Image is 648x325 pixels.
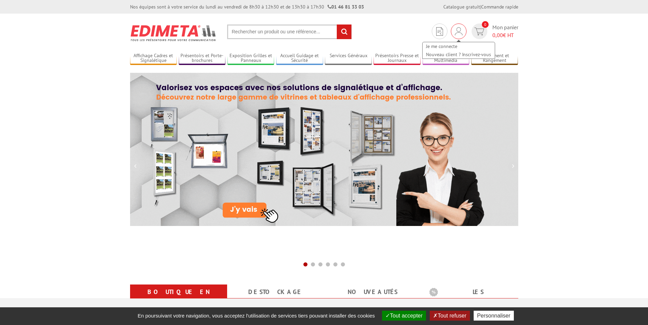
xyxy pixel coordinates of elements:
[492,32,503,38] span: 0,00
[455,27,462,35] img: devis rapide
[430,311,470,321] button: Tout refuser
[470,23,518,39] a: devis rapide 0 Mon panier 0,00€ HT
[227,25,352,39] input: Rechercher un produit ou une référence...
[443,4,480,10] a: Catalogue gratuit
[429,286,515,299] b: Les promotions
[423,42,495,50] a: Je me connecte
[474,28,484,35] img: devis rapide
[134,313,378,319] span: En poursuivant votre navigation, vous acceptez l'utilisation de services tiers pouvant installer ...
[130,3,364,10] div: Nos équipes sont à votre service du lundi au vendredi de 8h30 à 12h30 et de 13h30 à 17h30
[227,53,274,64] a: Exposition Grilles et Panneaux
[130,20,217,46] img: Présentoir, panneau, stand - Edimeta - PLV, affichage, mobilier bureau, entreprise
[332,286,413,298] a: nouveautés
[276,53,323,64] a: Accueil Guidage et Sécurité
[374,53,421,64] a: Présentoirs Presse et Journaux
[337,25,351,39] input: rechercher
[429,286,510,310] a: Les promotions
[482,21,489,28] span: 0
[492,23,518,39] span: Mon panier
[328,4,364,10] strong: 01 46 81 33 03
[474,311,514,321] button: Personnaliser (fenêtre modale)
[130,53,177,64] a: Affichage Cadres et Signalétique
[423,50,495,59] a: Nouveau client ? Inscrivez-vous
[235,286,316,298] a: Destockage
[436,27,443,36] img: devis rapide
[443,3,518,10] div: |
[382,311,426,321] button: Tout accepter
[138,286,219,310] a: Boutique en ligne
[325,53,372,64] a: Services Généraux
[481,4,518,10] a: Commande rapide
[451,23,467,39] div: Je me connecte Nouveau client ? Inscrivez-vous
[179,53,226,64] a: Présentoirs et Porte-brochures
[492,31,518,39] span: € HT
